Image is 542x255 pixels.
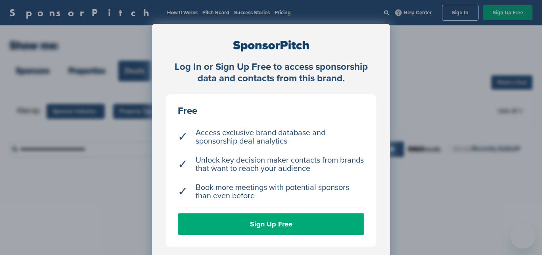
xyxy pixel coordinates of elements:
div: Log In or Sign Up Free to access sponsorship data and contacts from this brand. [166,61,376,84]
span: ✓ [178,133,188,141]
li: Book more meetings with potential sponsors than even before [178,180,364,204]
li: Access exclusive brand database and sponsorship deal analytics [178,125,364,150]
a: Sign Up Free [178,213,364,235]
iframe: Botón para iniciar la ventana de mensajería [510,223,536,249]
span: ✓ [178,188,188,196]
span: ✓ [178,160,188,169]
div: Free [178,106,364,116]
li: Unlock key decision maker contacts from brands that want to reach your audience [178,152,364,177]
